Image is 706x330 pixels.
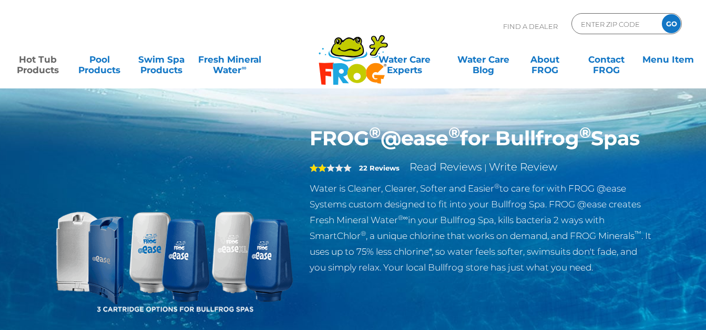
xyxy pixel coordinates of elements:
[313,21,394,85] img: Frog Products Logo
[241,64,246,72] sup: ∞
[662,14,681,33] input: GO
[579,123,591,142] sup: ®
[503,13,558,39] p: Find A Dealer
[484,163,487,173] span: |
[310,126,653,151] h1: FROG @ease for Bullfrog Spas
[360,49,449,70] a: Water CareExperts
[448,123,460,142] sup: ®
[359,164,400,172] strong: 22 Reviews
[579,49,633,70] a: ContactFROG
[494,182,499,190] sup: ®
[11,49,65,70] a: Hot TubProducts
[489,161,557,173] a: Write Review
[196,49,264,70] a: Fresh MineralWater∞
[635,229,641,237] sup: ™
[72,49,127,70] a: PoolProducts
[134,49,189,70] a: Swim SpaProducts
[361,229,366,237] sup: ®
[410,161,482,173] a: Read Reviews
[398,214,408,222] sup: ®∞
[456,49,510,70] a: Water CareBlog
[310,164,326,172] span: 2
[369,123,381,142] sup: ®
[641,49,695,70] a: Menu Item
[517,49,572,70] a: AboutFROG
[310,181,653,275] p: Water is Cleaner, Clearer, Softer and Easier to care for with FROG @ease Systems custom designed ...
